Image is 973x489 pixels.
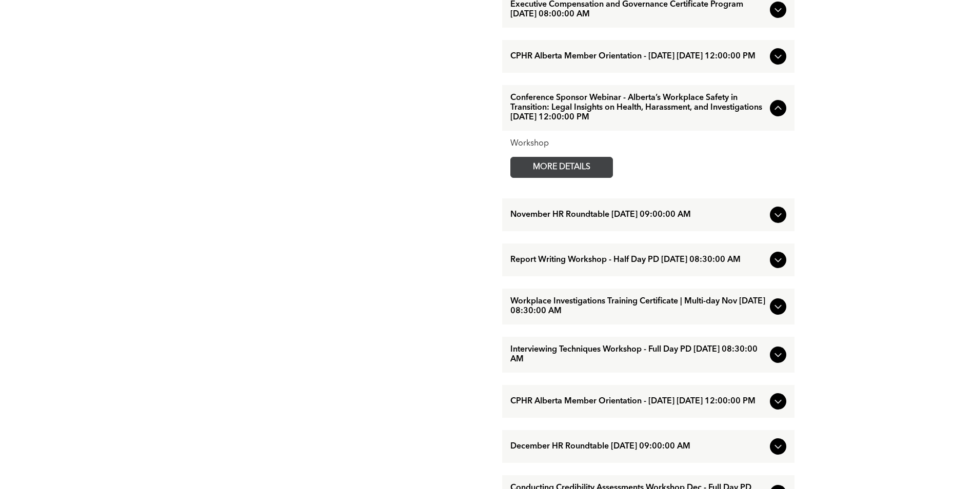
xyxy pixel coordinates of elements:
[510,52,766,62] span: CPHR Alberta Member Orientation - [DATE] [DATE] 12:00:00 PM
[510,210,766,220] span: November HR Roundtable [DATE] 09:00:00 AM
[510,397,766,406] span: CPHR Alberta Member Orientation - [DATE] [DATE] 12:00:00 PM
[521,157,602,177] span: MORE DETAILS
[510,157,613,178] a: MORE DETAILS
[510,139,786,149] div: Workshop
[510,93,766,123] span: Conference Sponsor Webinar - Alberta’s Workplace Safety in Transition: Legal Insights on Health, ...
[510,442,766,452] span: December HR Roundtable [DATE] 09:00:00 AM
[510,255,766,265] span: Report Writing Workshop - Half Day PD [DATE] 08:30:00 AM
[510,297,766,316] span: Workplace Investigations Training Certificate | Multi-day Nov [DATE] 08:30:00 AM
[510,345,766,364] span: Interviewing Techniques Workshop - Full Day PD [DATE] 08:30:00 AM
